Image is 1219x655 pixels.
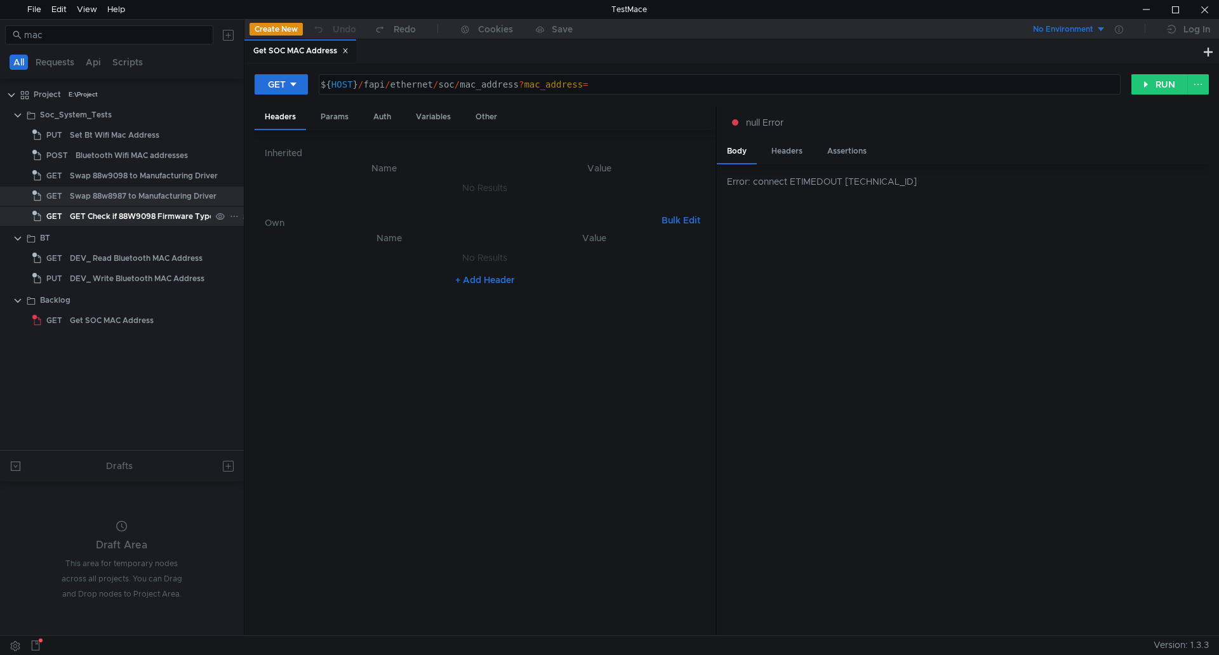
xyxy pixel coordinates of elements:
button: Bulk Edit [656,213,705,228]
div: Drafts [106,458,133,473]
span: PUT [46,269,62,288]
div: Project [34,85,61,104]
div: DEV_ Write Bluetooth MAC Address [70,269,204,288]
span: PUT [46,126,62,145]
th: Value [494,230,695,246]
div: Swap 88w8987 to Manufacturing Driver [70,187,216,206]
span: GET [46,166,62,185]
button: GET [255,74,308,95]
div: Bluetooth Wifi MAC addresses [76,146,188,165]
h6: Inherited [265,145,705,161]
nz-embed-empty: No Results [462,182,507,194]
div: Save [552,25,573,34]
div: Cookies [478,22,513,37]
h6: Own [265,215,656,230]
span: Version: 1.3.3 [1154,636,1209,654]
th: Name [285,230,494,246]
span: GET [46,187,62,206]
th: Value [494,161,705,176]
div: GET [268,77,286,91]
button: Undo [303,20,365,39]
div: Redo [394,22,416,37]
span: null Error [746,116,783,129]
div: Log In [1183,22,1210,37]
button: Redo [365,20,425,39]
span: GET [46,207,62,226]
button: Scripts [109,55,147,70]
button: All [10,55,28,70]
button: RUN [1131,74,1188,95]
nz-embed-empty: No Results [462,252,507,263]
th: Name [275,161,494,176]
div: Set Bt Wifi Mac Address [70,126,159,145]
div: Headers [761,140,813,163]
div: Params [310,105,359,129]
div: Backlog [40,291,70,310]
div: Variables [406,105,461,129]
div: BT [40,228,50,248]
div: GET Check if 88W9098 Firmware Type is Production [70,207,265,226]
div: Get SOC MAC Address [70,311,154,330]
div: No Environment [1033,23,1093,36]
div: Error: connect ETIMEDOUT [TECHNICAL_ID] [727,175,1209,189]
button: Create New [250,23,303,36]
input: Search... [24,28,206,42]
button: Api [82,55,105,70]
div: Headers [255,105,306,130]
span: POST [46,146,68,165]
div: Soc_System_Tests [40,105,112,124]
div: Auth [363,105,401,129]
div: Assertions [817,140,877,163]
div: Get SOC MAC Address [253,44,349,58]
span: GET [46,249,62,268]
button: Requests [32,55,78,70]
div: E:\Project [69,85,98,104]
div: Swap 88w9098 to Manufacturing Driver [70,166,218,185]
button: + Add Header [450,272,520,288]
div: Undo [333,22,356,37]
div: DEV_ Read Bluetooth MAC Address [70,249,203,268]
span: GET [46,311,62,330]
button: No Environment [1018,19,1106,39]
div: Body [717,140,757,164]
div: Other [465,105,507,129]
